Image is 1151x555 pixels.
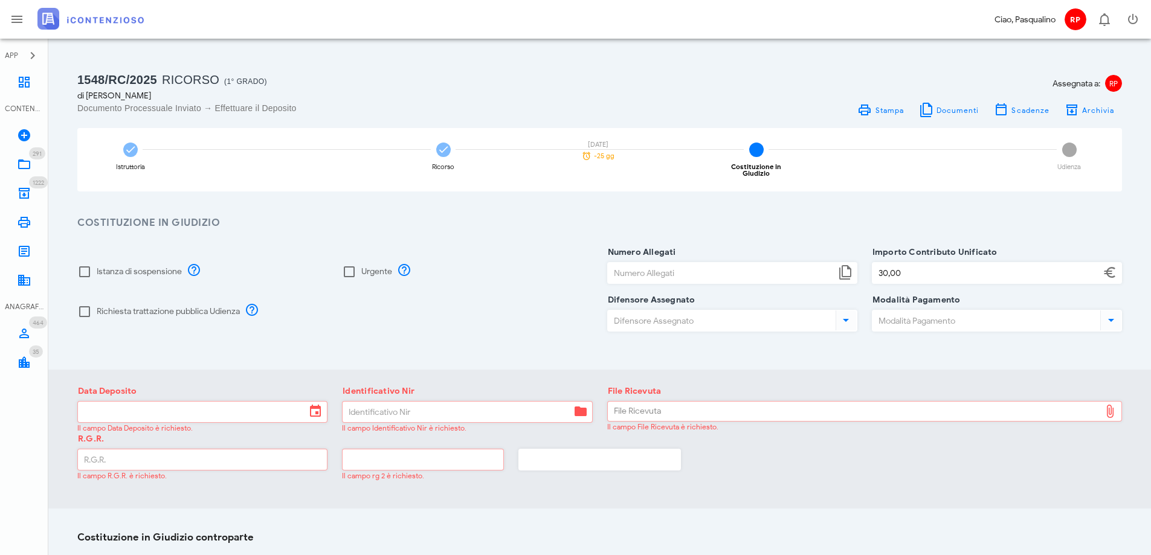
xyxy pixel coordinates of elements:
input: Modalità Pagamento [872,310,1098,331]
label: Richiesta trattazione pubblica Udienza [97,306,240,318]
label: File Ricevuta [604,385,662,397]
span: RP [1105,75,1122,92]
div: Il campo rg 2 è richiesto. [342,472,504,480]
div: Il campo R.G.R. è richiesto. [77,472,327,480]
div: Istruttoria [116,164,145,170]
span: Ricorso [162,73,219,86]
label: Difensore Assegnato [604,294,695,306]
div: di [PERSON_NAME] [77,89,593,102]
span: Distintivo [29,345,43,358]
input: R.G.R. [78,449,327,470]
button: RP [1060,5,1089,34]
img: logo-text-2x.png [37,8,144,30]
div: Il campo File Ricevuta è richiesto. [607,423,1123,431]
div: Ricorso [432,164,454,170]
button: Scadenze [987,101,1057,118]
span: 4 [1062,143,1077,157]
div: Udienza [1057,164,1081,170]
span: Distintivo [29,176,48,188]
span: 464 [33,319,44,327]
span: 35 [33,348,39,356]
span: Distintivo [29,316,47,329]
label: Identificativo Nir [339,385,414,397]
span: 1548/RC/2025 [77,73,157,86]
span: (1° Grado) [224,77,267,86]
button: Distintivo [1089,5,1118,34]
a: Stampa [850,101,911,118]
span: Archivia [1082,106,1115,115]
div: File Ricevuta [608,402,1101,421]
div: Costituzione in Giudizio [718,164,795,177]
div: Il campo Identificativo Nir è richiesto. [342,425,592,432]
span: 1222 [33,179,44,187]
div: [DATE] [577,141,619,148]
h3: Costituzione in Giudizio [77,216,1122,231]
input: Difensore Assegnato [608,310,833,331]
label: Modalità Pagamento [869,294,961,306]
label: R.G.R. [74,433,104,445]
label: Istanza di sospensione [97,266,182,278]
button: Documenti [911,101,987,118]
span: -25 gg [594,153,614,159]
input: Numero Allegati [608,263,836,283]
span: Stampa [874,106,904,115]
div: Ciao, Pasqualino [995,13,1056,26]
input: Identificativo Nir [343,402,570,422]
button: Archivia [1057,101,1122,118]
div: Il campo Data Deposito è richiesto. [77,425,327,432]
input: Importo Contributo Unificato [872,263,1100,283]
span: Distintivo [29,147,45,159]
label: Numero Allegati [604,246,676,258]
span: Documenti [936,106,979,115]
h3: Costituzione in Giudizio controparte [77,530,1122,545]
span: RP [1065,8,1086,30]
span: Scadenze [1011,106,1049,115]
span: Assegnata a: [1053,77,1100,90]
div: CONTENZIOSO [5,103,44,114]
div: ANAGRAFICA [5,301,44,312]
span: 291 [33,150,42,158]
label: Urgente [361,266,392,278]
div: Documento Processuale Inviato → Effettuare il Deposito [77,102,593,114]
span: 3 [749,143,764,157]
label: Importo Contributo Unificato [869,246,998,258]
